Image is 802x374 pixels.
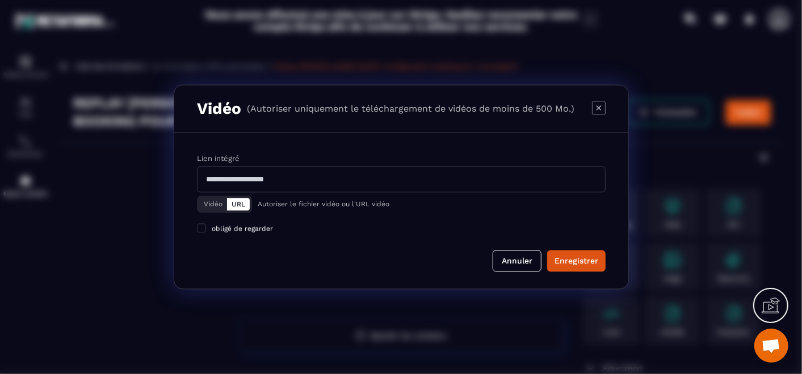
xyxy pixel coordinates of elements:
[493,250,541,272] button: Annuler
[555,256,598,267] div: Enregistrer
[227,198,250,211] button: URL
[197,155,240,163] label: Lien intégré
[247,104,574,114] p: (Autoriser uniquement le téléchargement de vidéos de moins de 500 Mo.)
[258,201,389,209] p: Autoriser le fichier vidéo ou l'URL vidéo
[197,100,241,118] h3: Vidéo
[754,329,788,363] div: Ouvrir le chat
[547,250,606,272] button: Enregistrer
[199,198,227,211] button: Vidéo
[212,225,273,233] span: obligé de regarder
